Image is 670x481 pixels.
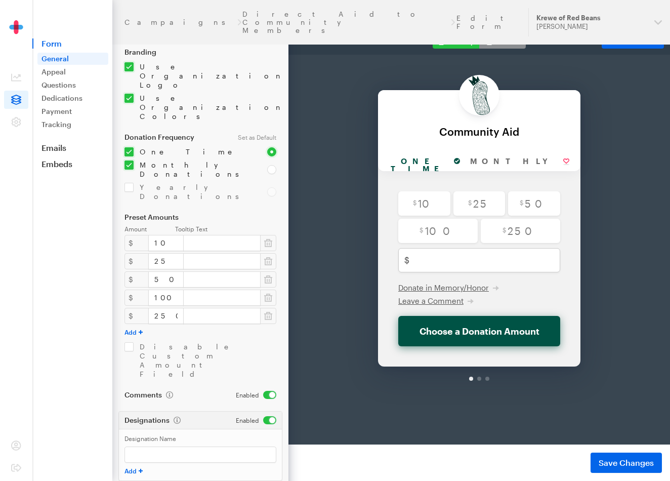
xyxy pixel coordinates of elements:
[591,453,662,473] button: Save Changes
[175,225,276,233] label: Tooltip Text
[178,241,254,251] button: Leave a Comment
[536,14,646,22] div: Krewe of Red Beans
[32,143,112,153] a: Emails
[124,133,226,141] label: Donation Frequency
[178,261,340,292] button: Choose a Donation Amount
[37,118,108,131] a: Tracking
[124,18,236,26] a: Campaigns
[124,253,149,269] div: $
[528,8,670,36] button: Krewe of Red Beans [PERSON_NAME]
[124,271,149,288] div: $
[124,48,276,56] label: Branding
[168,71,350,83] div: Community Aid
[134,62,276,90] label: Use Organization Logo
[37,105,108,117] a: Payment
[124,435,276,443] label: Designation Name
[37,79,108,91] a: Questions
[124,290,149,306] div: $
[536,22,646,31] div: [PERSON_NAME]
[37,92,108,104] a: Dedications
[124,416,224,424] div: Designations
[178,242,243,251] span: Leave a Comment
[32,159,112,169] a: Embeds
[178,228,269,237] span: Donate in Memory/Honor
[232,133,282,141] div: Set as Default
[124,328,143,336] button: Add
[37,66,108,78] a: Appeal
[124,235,149,251] div: $
[178,228,279,238] button: Donate in Memory/Honor
[242,10,450,34] a: Direct Aid to Community Members
[124,213,276,221] label: Preset Amounts
[124,467,143,475] button: Add
[124,391,173,399] label: Comments
[134,94,276,121] label: Use Organization Colors
[32,38,112,49] span: Form
[37,53,108,65] a: General
[599,457,654,469] span: Save Changes
[124,308,149,324] div: $
[124,225,175,233] label: Amount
